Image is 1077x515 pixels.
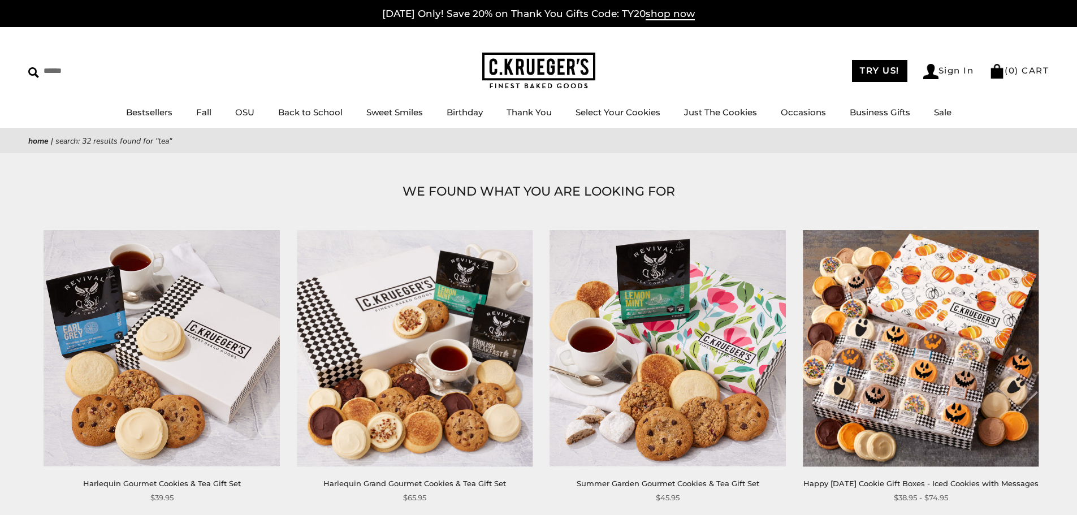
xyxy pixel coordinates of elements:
[297,230,533,466] img: Harlequin Grand Gourmet Cookies & Tea Gift Set
[781,107,826,118] a: Occasions
[44,230,280,466] img: Harlequin Gourmet Cookies & Tea Gift Set
[507,107,552,118] a: Thank You
[45,181,1032,202] h1: WE FOUND WHAT YOU ARE LOOKING FOR
[482,53,595,89] img: C.KRUEGER'S
[646,8,695,20] span: shop now
[126,107,172,118] a: Bestsellers
[989,64,1005,79] img: Bag
[28,67,39,78] img: Search
[923,64,938,79] img: Account
[278,107,343,118] a: Back to School
[934,107,951,118] a: Sale
[1009,65,1015,76] span: 0
[55,136,172,146] span: Search: 32 results found for "tea"
[28,136,49,146] a: Home
[576,107,660,118] a: Select Your Cookies
[28,62,163,80] input: Search
[577,479,759,488] a: Summer Garden Gourmet Cookies & Tea Gift Set
[852,60,907,82] a: TRY US!
[684,107,757,118] a: Just The Cookies
[403,492,426,504] span: $65.95
[83,479,241,488] a: Harlequin Gourmet Cookies & Tea Gift Set
[894,492,948,504] span: $38.95 - $74.95
[989,65,1049,76] a: (0) CART
[323,479,506,488] a: Harlequin Grand Gourmet Cookies & Tea Gift Set
[803,479,1039,488] a: Happy [DATE] Cookie Gift Boxes - Iced Cookies with Messages
[550,230,786,466] img: Summer Garden Gourmet Cookies & Tea Gift Set
[447,107,483,118] a: Birthday
[850,107,910,118] a: Business Gifts
[51,136,53,146] span: |
[196,107,211,118] a: Fall
[366,107,423,118] a: Sweet Smiles
[235,107,254,118] a: OSU
[28,135,1049,148] nav: breadcrumbs
[150,492,174,504] span: $39.95
[656,492,680,504] span: $45.95
[382,8,695,20] a: [DATE] Only! Save 20% on Thank You Gifts Code: TY20shop now
[923,64,974,79] a: Sign In
[803,230,1039,466] img: Happy Halloween Cookie Gift Boxes - Iced Cookies with Messages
